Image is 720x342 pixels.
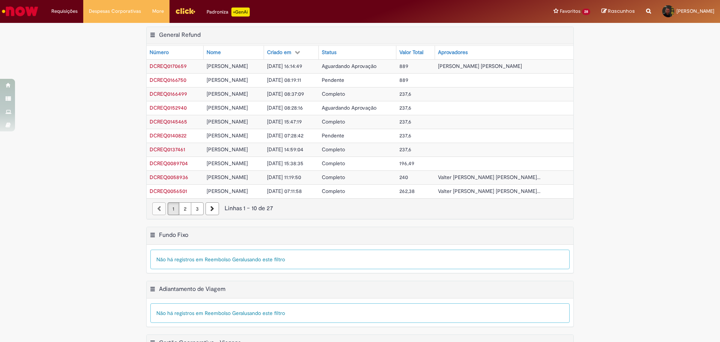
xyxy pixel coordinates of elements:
[207,160,248,167] span: [PERSON_NAME]
[399,49,423,56] div: Valor Total
[150,77,186,83] span: DCREQ0166750
[231,8,250,17] p: +GenAi
[322,146,345,153] span: Completo
[150,104,187,111] a: Abrir Registro: DCREQ0152940
[150,90,187,97] a: Abrir Registro: DCREQ0166499
[399,118,411,125] span: 237,6
[150,132,186,139] span: DCREQ0140822
[399,90,411,97] span: 237,6
[438,188,540,194] span: Valter [PERSON_NAME] [PERSON_NAME]...
[150,132,186,139] a: Abrir Registro: DCREQ0140822
[150,31,156,41] button: General Refund Menu de contexto
[150,231,156,241] button: Fundo Fixo Menu de contexto
[438,49,468,56] div: Aprovadores
[608,8,635,15] span: Rascunhos
[322,104,376,111] span: Aguardando Aprovação
[175,5,195,17] img: click_logo_yellow_360x200.png
[207,174,248,181] span: [PERSON_NAME]
[207,77,248,83] span: [PERSON_NAME]
[322,174,345,181] span: Completo
[147,198,573,219] nav: paginação
[207,49,221,56] div: Nome
[150,90,187,97] span: DCREQ0166499
[601,8,635,15] a: Rascunhos
[207,118,248,125] span: [PERSON_NAME]
[267,160,303,167] span: [DATE] 15:38:35
[207,90,248,97] span: [PERSON_NAME]
[267,132,303,139] span: [DATE] 07:28:42
[150,63,187,69] span: DCREQ0170659
[207,104,248,111] span: [PERSON_NAME]
[322,49,336,56] div: Status
[267,63,302,69] span: [DATE] 16:14:49
[207,146,248,153] span: [PERSON_NAME]
[205,202,219,215] a: Próxima página
[399,160,414,167] span: 196,49
[267,49,291,56] div: Criado em
[150,188,187,194] span: DCREQ0056501
[150,174,188,181] a: Abrir Registro: DCREQ0058936
[560,8,580,15] span: Favoritos
[267,104,303,111] span: [DATE] 08:28:16
[267,90,304,97] span: [DATE] 08:37:09
[1,4,39,19] img: ServiceNow
[150,77,186,83] a: Abrir Registro: DCREQ0166750
[322,160,345,167] span: Completo
[399,104,411,111] span: 237,6
[150,303,570,323] div: Não há registros em Reembolso Geral
[399,146,411,153] span: 237,6
[399,188,415,194] span: 262,38
[322,63,376,69] span: Aguardando Aprovação
[399,174,408,181] span: 240
[322,118,345,125] span: Completo
[582,9,590,15] span: 28
[150,250,570,269] div: Não há registros em Reembolso Geral
[267,77,301,83] span: [DATE] 08:19:11
[244,256,285,263] span: usando este filtro
[159,31,201,39] h2: General Refund
[150,146,185,153] span: DCREQ0137461
[322,77,344,83] span: Pendente
[152,8,164,15] span: More
[207,63,248,69] span: [PERSON_NAME]
[322,188,345,194] span: Completo
[267,118,302,125] span: [DATE] 15:47:19
[207,188,248,194] span: [PERSON_NAME]
[150,118,187,125] a: Abrir Registro: DCREQ0145465
[399,63,408,69] span: 889
[150,174,188,181] span: DCREQ0058936
[150,118,187,125] span: DCREQ0145465
[207,8,250,17] div: Padroniza
[438,174,540,181] span: Valter [PERSON_NAME] [PERSON_NAME]...
[89,8,141,15] span: Despesas Corporativas
[159,285,225,293] h2: Adiantamento de Viagem
[150,285,156,295] button: Adiantamento de Viagem Menu de contexto
[179,202,191,215] a: Página 2
[207,132,248,139] span: [PERSON_NAME]
[322,132,344,139] span: Pendente
[244,310,285,316] span: usando este filtro
[150,63,187,69] a: Abrir Registro: DCREQ0170659
[150,146,185,153] a: Abrir Registro: DCREQ0137461
[168,202,179,215] a: Página 1
[267,146,303,153] span: [DATE] 14:59:04
[322,90,345,97] span: Completo
[150,49,169,56] div: Número
[191,202,204,215] a: Página 3
[399,77,408,83] span: 889
[150,188,187,194] a: Abrir Registro: DCREQ0056501
[150,160,188,167] span: DCREQ0089704
[152,204,568,213] div: Linhas 1 − 10 de 27
[267,188,302,194] span: [DATE] 07:11:58
[676,8,714,14] span: [PERSON_NAME]
[150,104,187,111] span: DCREQ0152940
[150,160,188,167] a: Abrir Registro: DCREQ0089704
[438,63,522,69] span: [PERSON_NAME] [PERSON_NAME]
[159,231,188,239] h2: Fundo Fixo
[267,174,301,181] span: [DATE] 11:19:50
[51,8,78,15] span: Requisições
[399,132,411,139] span: 237,6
